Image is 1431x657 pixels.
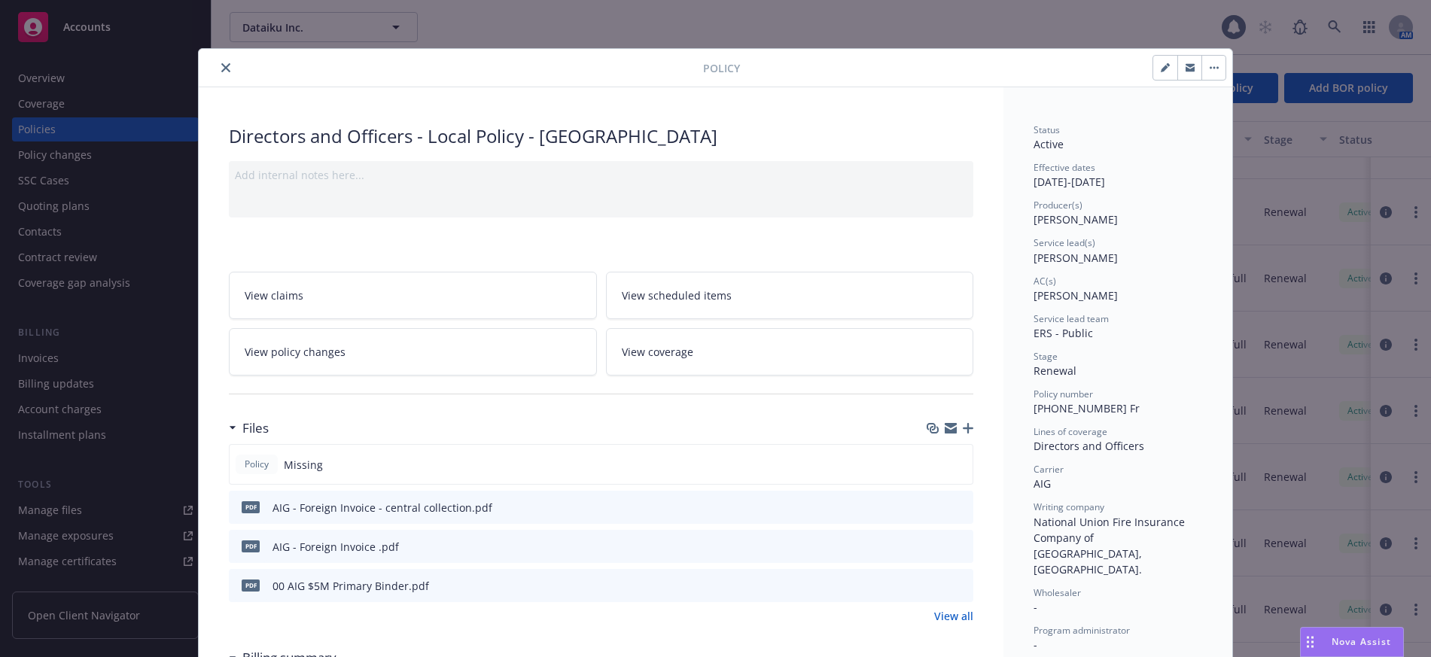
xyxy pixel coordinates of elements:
[1301,628,1320,656] div: Drag to move
[1332,635,1391,648] span: Nova Assist
[1034,288,1118,303] span: [PERSON_NAME]
[1034,388,1093,400] span: Policy number
[235,167,967,183] div: Add internal notes here...
[1034,123,1060,136] span: Status
[1034,236,1095,249] span: Service lead(s)
[703,60,740,76] span: Policy
[930,539,942,555] button: download file
[622,287,732,303] span: View scheduled items
[934,608,973,624] a: View all
[1034,600,1037,614] span: -
[245,287,303,303] span: View claims
[1034,161,1202,190] div: [DATE] - [DATE]
[622,344,693,360] span: View coverage
[242,501,260,513] span: pdf
[1300,627,1404,657] button: Nova Assist
[954,539,967,555] button: preview file
[272,578,429,594] div: 00 AIG $5M Primary Binder.pdf
[1034,350,1058,363] span: Stage
[1034,137,1064,151] span: Active
[1034,212,1118,227] span: [PERSON_NAME]
[1034,275,1056,287] span: AC(s)
[217,59,235,77] button: close
[229,123,973,149] div: Directors and Officers - Local Policy - [GEOGRAPHIC_DATA]
[242,579,260,591] span: pdf
[1034,515,1188,576] span: National Union Fire Insurance Company of [GEOGRAPHIC_DATA], [GEOGRAPHIC_DATA].
[242,540,260,552] span: pdf
[1034,312,1109,325] span: Service lead team
[1034,251,1118,265] span: [PERSON_NAME]
[242,418,269,438] h3: Files
[954,578,967,594] button: preview file
[930,578,942,594] button: download file
[229,328,597,376] a: View policy changes
[245,344,346,360] span: View policy changes
[606,328,974,376] a: View coverage
[242,458,272,471] span: Policy
[272,500,492,516] div: AIG - Foreign Invoice - central collection.pdf
[1034,500,1104,513] span: Writing company
[930,500,942,516] button: download file
[1034,199,1082,211] span: Producer(s)
[1034,476,1051,491] span: AIG
[1034,637,1037,652] span: -
[1034,463,1064,476] span: Carrier
[284,457,323,473] span: Missing
[272,539,399,555] div: AIG - Foreign Invoice .pdf
[1034,363,1076,378] span: Renewal
[1034,439,1144,453] span: Directors and Officers
[1034,161,1095,174] span: Effective dates
[1034,425,1107,438] span: Lines of coverage
[1034,624,1130,637] span: Program administrator
[1034,401,1140,415] span: [PHONE_NUMBER] Fr
[606,272,974,319] a: View scheduled items
[229,272,597,319] a: View claims
[954,500,967,516] button: preview file
[1034,326,1093,340] span: ERS - Public
[1034,586,1081,599] span: Wholesaler
[229,418,269,438] div: Files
